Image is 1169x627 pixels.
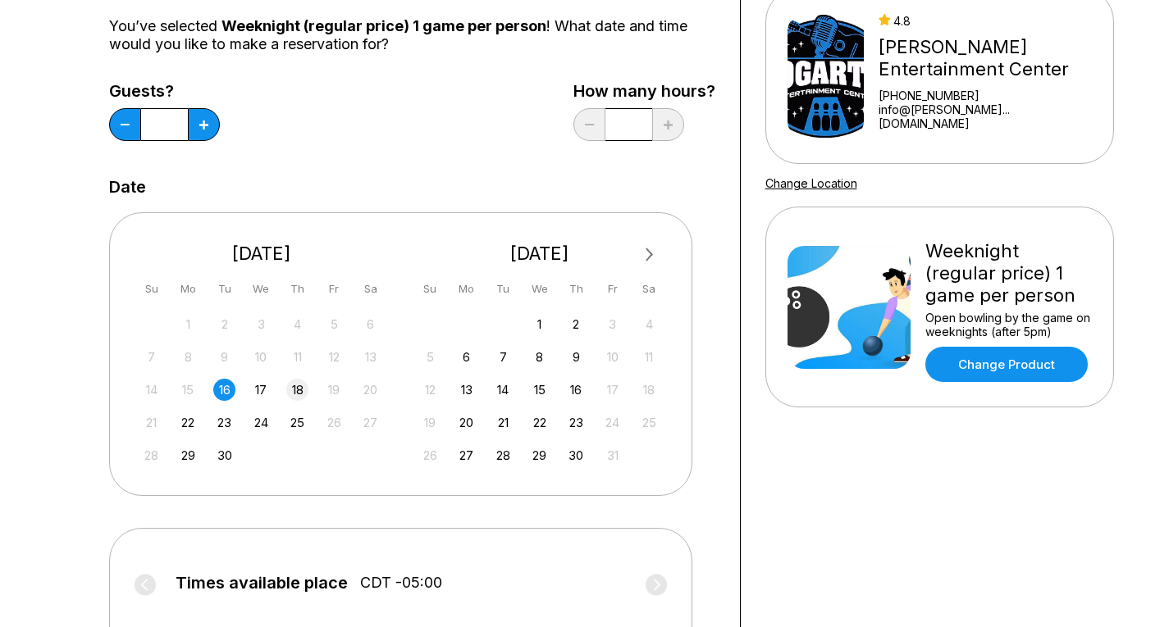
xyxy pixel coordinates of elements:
[359,278,381,300] div: Sa
[879,36,1092,80] div: [PERSON_NAME] Entertainment Center
[492,411,514,434] div: Choose Tuesday, October 21st, 2025
[925,347,1088,382] a: Change Product
[359,379,381,401] div: Not available Saturday, September 20th, 2025
[419,346,441,368] div: Not available Sunday, October 5th, 2025
[528,379,550,401] div: Choose Wednesday, October 15th, 2025
[286,379,308,401] div: Choose Thursday, September 18th, 2025
[419,411,441,434] div: Not available Sunday, October 19th, 2025
[573,82,715,100] label: How many hours?
[492,278,514,300] div: Tu
[455,278,477,300] div: Mo
[528,278,550,300] div: We
[359,346,381,368] div: Not available Saturday, September 13th, 2025
[419,278,441,300] div: Su
[139,311,385,466] div: month 2025-09
[140,278,162,300] div: Su
[286,411,308,434] div: Choose Thursday, September 25th, 2025
[492,346,514,368] div: Choose Tuesday, October 7th, 2025
[250,346,272,368] div: Not available Wednesday, September 10th, 2025
[109,178,146,196] label: Date
[177,379,199,401] div: Not available Monday, September 15th, 2025
[528,444,550,466] div: Choose Wednesday, October 29th, 2025
[455,379,477,401] div: Choose Monday, October 13th, 2025
[879,102,1092,130] a: info@[PERSON_NAME]...[DOMAIN_NAME]
[638,278,660,300] div: Sa
[413,243,667,265] div: [DATE]
[250,379,272,401] div: Choose Wednesday, September 17th, 2025
[601,444,623,466] div: Not available Friday, October 31st, 2025
[109,82,220,100] label: Guests?
[637,242,663,268] button: Next Month
[323,379,345,401] div: Not available Friday, September 19th, 2025
[286,278,308,300] div: Th
[177,313,199,335] div: Not available Monday, September 1st, 2025
[213,444,235,466] div: Choose Tuesday, September 30th, 2025
[565,444,587,466] div: Choose Thursday, October 30th, 2025
[213,411,235,434] div: Choose Tuesday, September 23rd, 2025
[177,278,199,300] div: Mo
[213,379,235,401] div: Choose Tuesday, September 16th, 2025
[565,379,587,401] div: Choose Thursday, October 16th, 2025
[565,411,587,434] div: Choose Thursday, October 23rd, 2025
[788,246,911,369] img: Weeknight (regular price) 1 game per person
[638,411,660,434] div: Not available Saturday, October 25th, 2025
[528,313,550,335] div: Choose Wednesday, October 1st, 2025
[323,346,345,368] div: Not available Friday, September 12th, 2025
[419,379,441,401] div: Not available Sunday, October 12th, 2025
[286,346,308,368] div: Not available Thursday, September 11th, 2025
[455,346,477,368] div: Choose Monday, October 6th, 2025
[638,346,660,368] div: Not available Saturday, October 11th, 2025
[360,574,442,592] span: CDT -05:00
[213,278,235,300] div: Tu
[250,278,272,300] div: We
[565,278,587,300] div: Th
[638,379,660,401] div: Not available Saturday, October 18th, 2025
[177,346,199,368] div: Not available Monday, September 8th, 2025
[213,346,235,368] div: Not available Tuesday, September 9th, 2025
[323,411,345,434] div: Not available Friday, September 26th, 2025
[528,346,550,368] div: Choose Wednesday, October 8th, 2025
[250,313,272,335] div: Not available Wednesday, September 3rd, 2025
[176,574,348,592] span: Times available place
[140,379,162,401] div: Not available Sunday, September 14th, 2025
[492,379,514,401] div: Choose Tuesday, October 14th, 2025
[135,243,389,265] div: [DATE]
[879,89,1092,102] div: [PHONE_NUMBER]
[638,313,660,335] div: Not available Saturday, October 4th, 2025
[140,411,162,434] div: Not available Sunday, September 21st, 2025
[601,278,623,300] div: Fr
[601,313,623,335] div: Not available Friday, October 3rd, 2025
[765,176,857,190] a: Change Location
[359,411,381,434] div: Not available Saturday, September 27th, 2025
[925,311,1092,338] div: Open bowling by the game on weeknights (after 5pm)
[286,313,308,335] div: Not available Thursday, September 4th, 2025
[601,379,623,401] div: Not available Friday, October 17th, 2025
[601,346,623,368] div: Not available Friday, October 10th, 2025
[455,444,477,466] div: Choose Monday, October 27th, 2025
[109,17,715,53] div: You’ve selected ! What date and time would you like to make a reservation for?
[492,444,514,466] div: Choose Tuesday, October 28th, 2025
[601,411,623,434] div: Not available Friday, October 24th, 2025
[250,411,272,434] div: Choose Wednesday, September 24th, 2025
[177,444,199,466] div: Choose Monday, September 29th, 2025
[323,313,345,335] div: Not available Friday, September 5th, 2025
[879,14,1092,28] div: 4.8
[565,313,587,335] div: Choose Thursday, October 2nd, 2025
[221,17,546,34] span: Weeknight (regular price) 1 game per person
[323,278,345,300] div: Fr
[140,346,162,368] div: Not available Sunday, September 7th, 2025
[565,346,587,368] div: Choose Thursday, October 9th, 2025
[788,15,864,138] img: Bogart's Entertainment Center
[417,311,663,466] div: month 2025-10
[925,240,1092,307] div: Weeknight (regular price) 1 game per person
[419,444,441,466] div: Not available Sunday, October 26th, 2025
[140,444,162,466] div: Not available Sunday, September 28th, 2025
[177,411,199,434] div: Choose Monday, September 22nd, 2025
[528,411,550,434] div: Choose Wednesday, October 22nd, 2025
[359,313,381,335] div: Not available Saturday, September 6th, 2025
[213,313,235,335] div: Not available Tuesday, September 2nd, 2025
[455,411,477,434] div: Choose Monday, October 20th, 2025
